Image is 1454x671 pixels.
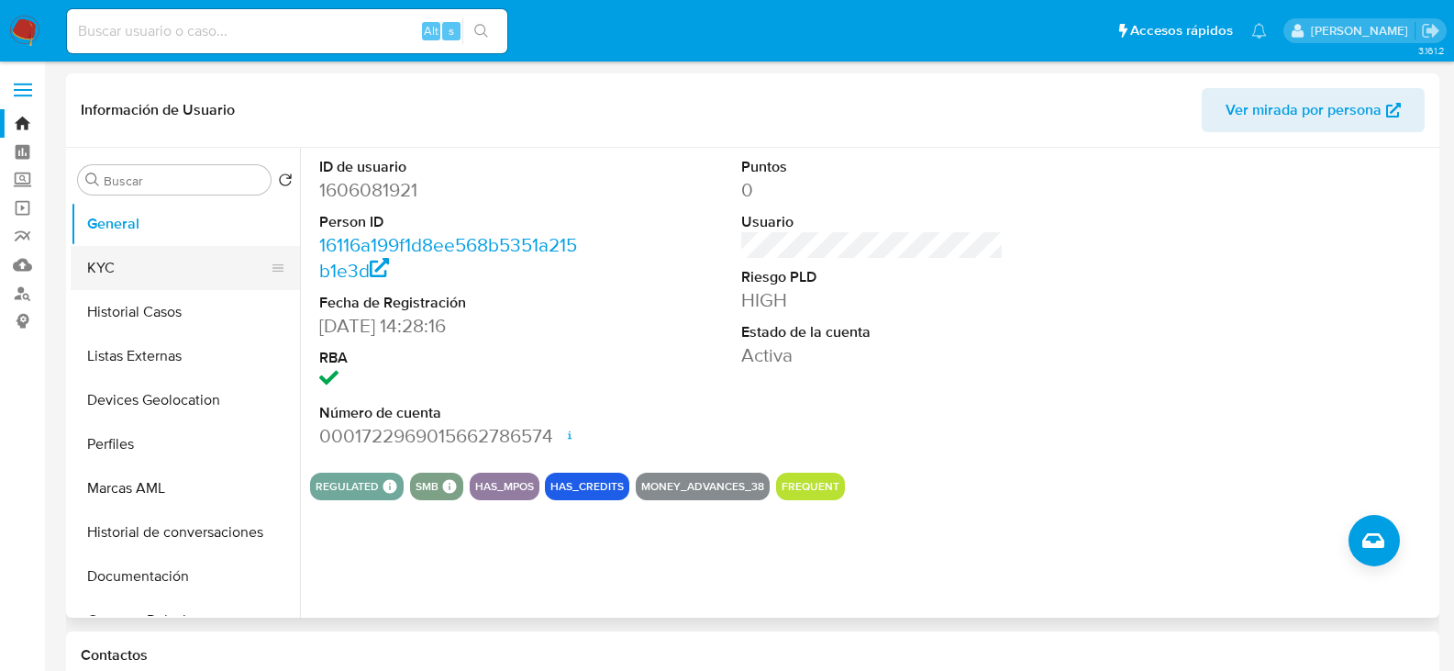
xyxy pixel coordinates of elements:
button: Documentación [71,554,300,598]
button: Historial de conversaciones [71,510,300,554]
dd: 0001722969015662786574 [319,423,583,449]
input: Buscar [104,173,263,189]
button: General [71,202,300,246]
button: Cruces y Relaciones [71,598,300,643]
a: Salir [1421,21,1440,40]
button: Perfiles [71,422,300,466]
dt: Puntos [741,157,1004,177]
dd: [DATE] 14:28:16 [319,313,583,339]
span: s [449,22,454,39]
dt: Usuario [741,212,1004,232]
h1: Contactos [81,646,1425,665]
a: Notificaciones [1251,23,1267,39]
input: Buscar usuario o caso... [67,19,507,43]
button: Buscar [85,173,100,187]
dd: Activa [741,342,1004,368]
dd: 0 [741,177,1004,203]
button: Devices Geolocation [71,378,300,422]
span: Alt [424,22,438,39]
button: search-icon [462,18,500,44]
dd: HIGH [741,287,1004,313]
h1: Información de Usuario [81,101,235,119]
button: Listas Externas [71,334,300,378]
span: Ver mirada por persona [1226,88,1382,132]
dt: ID de usuario [319,157,583,177]
button: Volver al orden por defecto [278,173,293,193]
a: 16116a199f1d8ee568b5351a215b1e3d [319,231,577,284]
button: Marcas AML [71,466,300,510]
dt: Número de cuenta [319,403,583,423]
dt: Person ID [319,212,583,232]
p: dalia.goicochea@mercadolibre.com.mx [1311,22,1415,39]
button: Ver mirada por persona [1202,88,1425,132]
button: Historial Casos [71,290,300,334]
button: KYC [71,246,285,290]
dd: 1606081921 [319,177,583,203]
dt: Fecha de Registración [319,293,583,313]
dt: Riesgo PLD [741,267,1004,287]
span: Accesos rápidos [1130,21,1233,40]
dt: Estado de la cuenta [741,322,1004,342]
dt: RBA [319,348,583,368]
